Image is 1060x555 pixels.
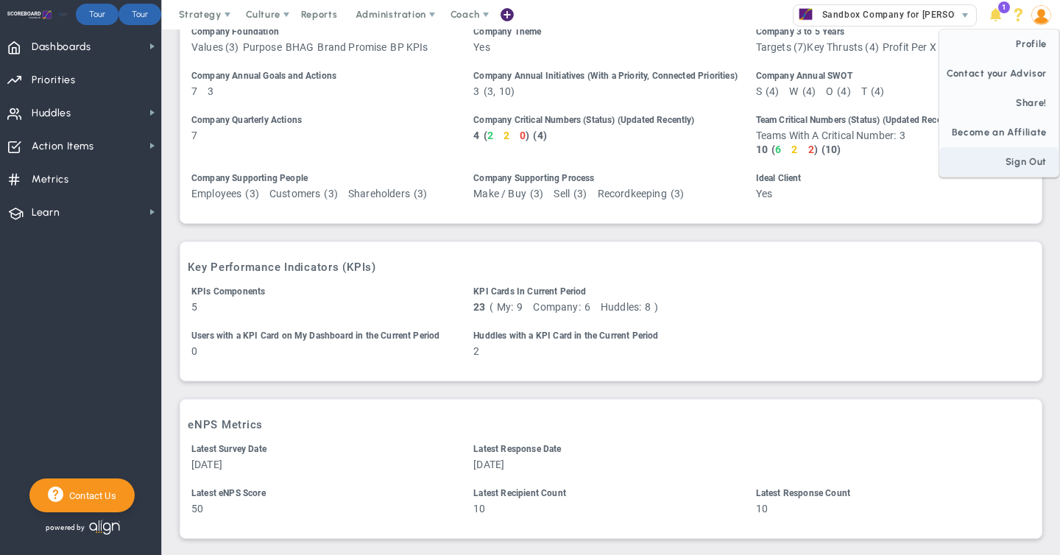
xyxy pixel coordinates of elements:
[29,516,181,539] div: Powered by Align
[473,41,490,53] span: Yes
[356,9,425,20] span: Administration
[540,187,543,201] span: )
[875,40,879,54] span: )
[191,285,466,299] div: KPIs Components
[473,25,748,39] div: Company Theme
[473,187,526,201] span: Make / Buy
[771,143,775,157] span: (
[484,85,487,99] span: (
[390,40,428,54] span: BP KPIs
[833,85,851,99] div: Opportunities
[188,261,1034,274] h3: Key Performance Indicators (KPIs)
[815,5,995,24] span: Sandbox Company for [PERSON_NAME]
[191,40,229,54] span: Values (
[255,187,259,201] span: )
[504,129,509,143] span: 2
[484,129,487,143] span: (
[812,85,816,99] span: )
[526,129,529,143] span: )
[554,187,570,201] span: Sell
[955,5,976,26] span: select
[191,69,466,83] div: Company Annual Goals and Actions
[191,442,466,456] div: Latest Survey Date
[32,197,60,228] span: Learn
[191,301,197,313] span: 5
[32,131,94,162] span: Action Items
[791,143,797,157] span: 2
[245,187,249,201] span: (
[473,345,479,357] span: 2
[939,29,1059,59] span: Profile
[803,40,807,54] span: )
[191,113,466,127] div: Company Quarterly Actions
[250,187,255,201] span: 3
[871,85,875,99] span: (
[802,85,806,99] span: (
[1031,5,1051,25] img: 51354.Person.photo
[806,85,812,99] span: 4
[583,187,587,201] span: )
[191,187,241,201] span: Employees
[645,300,651,314] span: 8
[473,285,748,299] div: KPI Cards In Current Period
[530,187,534,201] span: (
[775,143,781,157] span: 6
[880,85,884,99] span: )
[837,85,841,99] span: (
[825,143,837,157] span: Team Critical Numbers Updated in Past 30 Days
[334,187,338,201] span: )
[473,113,748,127] div: Company Critical Numbers (Status) (Updated Recently)
[191,345,197,357] span: 0
[756,25,1031,39] div: Company 3 to 5 Years
[598,187,667,201] span: Recordkeeping
[473,300,485,314] div: Total KPI Cards in the Current Period
[191,130,197,141] span: 7
[487,85,493,99] span: Initiatives With At Least One Connected Priority
[451,9,480,20] span: Coach
[756,129,897,143] span: Teams With A Critical Number:
[841,85,847,99] span: 4
[229,40,235,54] span: 3
[324,187,328,201] span: (
[998,1,1010,13] span: 1
[286,40,314,54] span: BHAG
[900,129,905,143] span: 3
[520,129,526,143] span: 0
[847,85,851,99] span: )
[534,187,540,201] span: 3
[789,85,798,99] span: Weaknesses
[473,329,748,343] div: Huddles with a KPI Card in the Current Period
[939,118,1059,147] span: Become an Affiliate
[654,300,658,314] span: )
[826,85,833,99] span: Opportunities
[775,85,779,99] span: )
[939,147,1059,177] span: Sign Out
[797,40,803,54] span: 7
[179,9,222,20] span: Strategy
[32,65,76,96] span: Priorities
[756,113,1031,127] div: Team Critical Numbers (Status) (Updated Recently)
[808,143,814,157] span: 2
[188,418,1034,431] h3: eNPS Metrics
[573,187,577,201] span: (
[756,487,1031,501] div: Latest Response Count
[191,487,466,501] div: Latest eNPS Score
[243,40,282,54] span: Purpose
[473,129,479,143] span: 4
[208,85,213,99] span: Annual Actions
[577,187,583,201] span: 3
[511,85,515,99] span: )
[821,143,825,157] span: (
[63,490,116,501] span: Contact Us
[799,85,816,99] div: Weaknesses
[517,300,523,314] span: 9
[473,85,479,99] span: Annual Initiatives Connected to Current Period
[191,329,466,343] div: Users with a KPI Card on My Dashboard in the Current Period
[861,85,867,99] span: Threats
[641,300,651,314] div: KPI Cards in Huddles in the Current Period
[497,300,513,314] span: KPI Cards On User (My) Dashboards in the Current Period
[473,459,504,470] span: [DATE]
[473,487,748,501] div: Latest Recipient Count
[756,85,762,99] span: Strengths
[680,187,684,201] span: )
